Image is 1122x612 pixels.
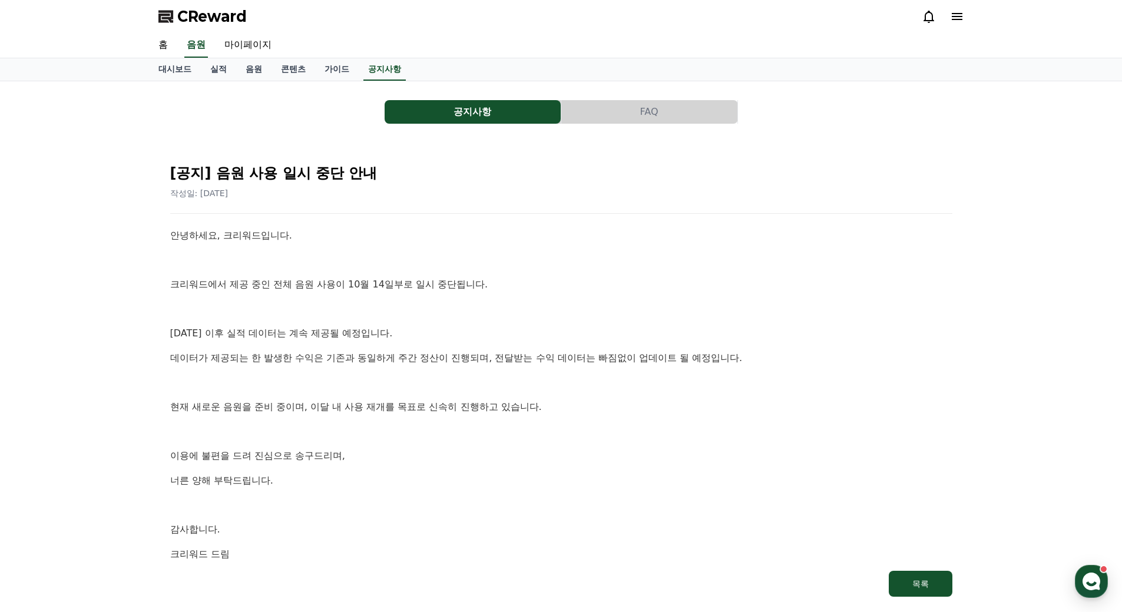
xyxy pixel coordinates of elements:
button: FAQ [561,100,737,124]
a: 공지사항 [363,58,406,81]
p: 이용에 불편을 드려 진심으로 송구드리며, [170,448,952,464]
a: 가이드 [315,58,359,81]
a: 목록 [170,571,952,597]
p: 크리워드에서 제공 중인 전체 음원 사용이 10월 14일부로 일시 중단됩니다. [170,277,952,292]
a: 음원 [184,33,208,58]
a: 실적 [201,58,236,81]
p: 감사합니다. [170,522,952,537]
div: 목록 [912,578,929,590]
p: [DATE] 이후 실적 데이터는 계속 제공될 예정입니다. [170,326,952,341]
button: 공지사항 [385,100,561,124]
p: 현재 새로운 음원을 준비 중이며, 이달 내 사용 재개를 목표로 신속히 진행하고 있습니다. [170,399,952,415]
button: 목록 [889,571,952,597]
span: 작성일: [DATE] [170,188,229,198]
a: 마이페이지 [215,33,281,58]
a: 대시보드 [149,58,201,81]
p: 데이터가 제공되는 한 발생한 수익은 기존과 동일하게 주간 정산이 진행되며, 전달받는 수익 데이터는 빠짐없이 업데이트 될 예정입니다. [170,350,952,366]
h2: [공지] 음원 사용 일시 중단 안내 [170,164,952,183]
a: 음원 [236,58,272,81]
p: 크리워드 드림 [170,547,952,562]
p: 너른 양해 부탁드립니다. [170,473,952,488]
a: 콘텐츠 [272,58,315,81]
a: CReward [158,7,247,26]
p: 안녕하세요, 크리워드입니다. [170,228,952,243]
span: CReward [177,7,247,26]
a: 홈 [149,33,177,58]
